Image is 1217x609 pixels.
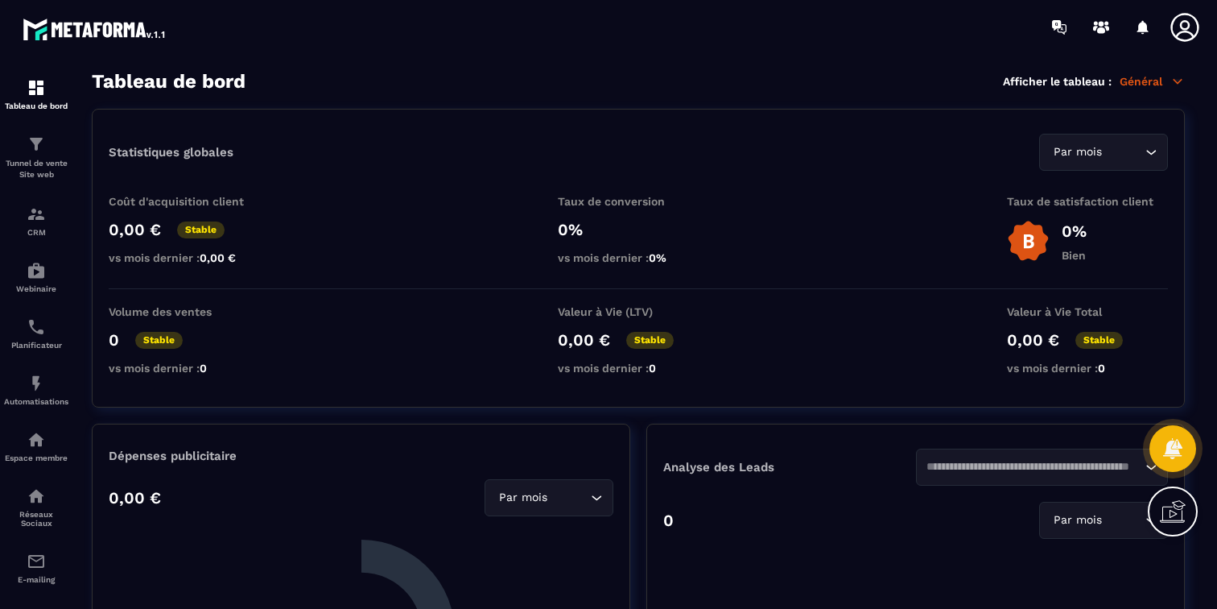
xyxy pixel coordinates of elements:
[135,332,183,349] p: Stable
[1050,143,1105,161] span: Par mois
[4,341,68,350] p: Planificateur
[4,540,68,596] a: emailemailE-mailing
[1050,512,1105,529] span: Par mois
[27,487,46,506] img: social-network
[926,458,1142,476] input: Search for option
[1075,332,1123,349] p: Stable
[1105,512,1141,529] input: Search for option
[558,305,719,318] p: Valeur à Vie (LTV)
[4,284,68,293] p: Webinaire
[551,489,587,507] input: Search for option
[4,101,68,110] p: Tableau de bord
[626,332,674,349] p: Stable
[4,510,68,528] p: Réseaux Sociaux
[495,489,551,507] span: Par mois
[109,449,613,463] p: Dépenses publicitaire
[109,305,270,318] p: Volume des ventes
[1007,330,1059,350] p: 0,00 €
[4,474,68,540] a: social-networksocial-networkRéseaux Sociaux
[4,575,68,584] p: E-mailing
[649,362,656,375] span: 0
[27,78,46,97] img: formation
[109,220,161,239] p: 0,00 €
[4,397,68,406] p: Automatisations
[649,251,666,264] span: 0%
[1007,305,1168,318] p: Valeur à Vie Total
[4,249,68,305] a: automationsautomationsWebinaire
[1003,75,1112,88] p: Afficher le tableau :
[663,511,674,530] p: 0
[916,449,1169,486] div: Search for option
[109,145,233,159] p: Statistiques globales
[23,14,167,43] img: logo
[4,305,68,362] a: schedulerschedulerPlanificateur
[4,362,68,418] a: automationsautomationsAutomatisations
[27,205,46,224] img: formation
[1062,249,1087,262] p: Bien
[558,220,719,239] p: 0%
[485,479,613,516] div: Search for option
[4,193,68,249] a: formationformationCRM
[558,251,719,264] p: vs mois dernier :
[27,430,46,449] img: automations
[27,374,46,393] img: automations
[558,195,719,208] p: Taux de conversion
[4,454,68,462] p: Espace membre
[177,222,225,238] p: Stable
[1120,74,1185,89] p: Général
[4,418,68,474] a: automationsautomationsEspace membre
[109,488,161,507] p: 0,00 €
[1007,362,1168,375] p: vs mois dernier :
[1039,134,1168,171] div: Search for option
[109,251,270,264] p: vs mois dernier :
[1007,220,1050,263] img: b-badge-o.b3b20ee6.svg
[558,362,719,375] p: vs mois dernier :
[200,362,207,375] span: 0
[4,158,68,180] p: Tunnel de vente Site web
[109,362,270,375] p: vs mois dernier :
[4,66,68,122] a: formationformationTableau de bord
[1062,222,1087,241] p: 0%
[558,330,610,350] p: 0,00 €
[109,195,270,208] p: Coût d'acquisition client
[1098,362,1105,375] span: 0
[27,135,46,154] img: formation
[200,251,236,264] span: 0,00 €
[27,261,46,280] img: automations
[1105,143,1141,161] input: Search for option
[1039,502,1168,539] div: Search for option
[27,317,46,337] img: scheduler
[92,70,245,93] h3: Tableau de bord
[109,330,119,350] p: 0
[27,552,46,571] img: email
[1007,195,1168,208] p: Taux de satisfaction client
[4,228,68,237] p: CRM
[4,122,68,193] a: formationformationTunnel de vente Site web
[663,460,916,474] p: Analyse des Leads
